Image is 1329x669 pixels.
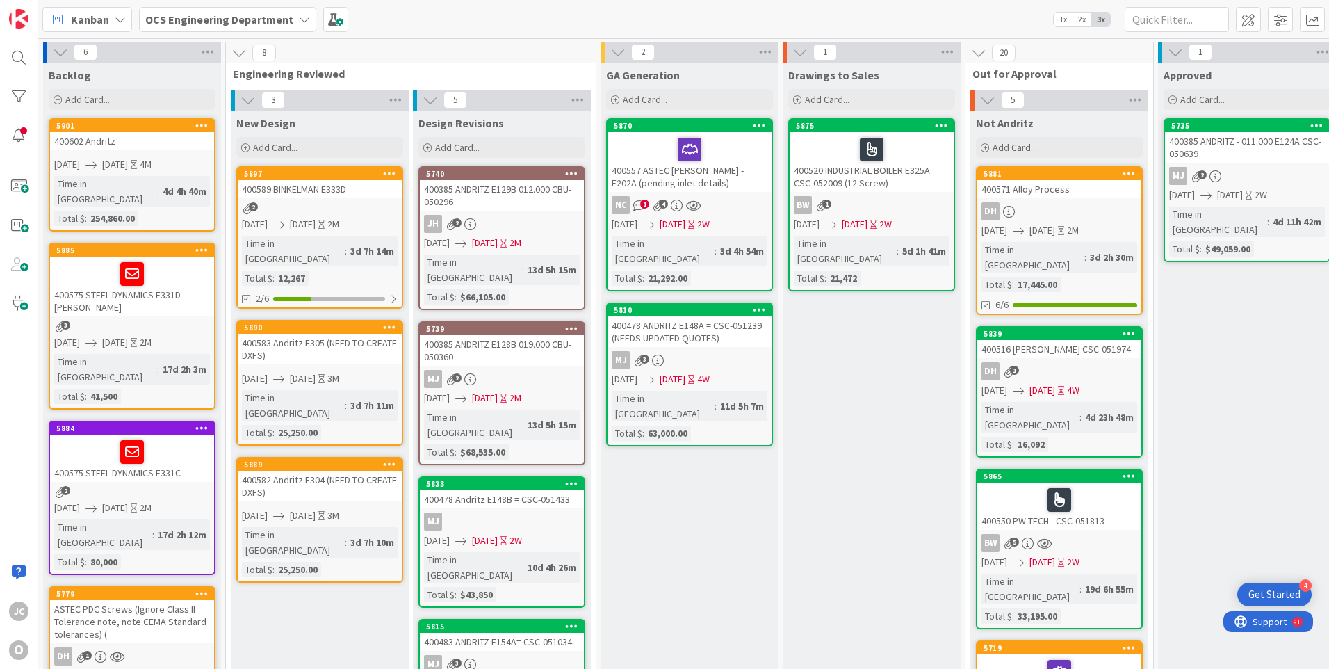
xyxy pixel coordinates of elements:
span: [DATE] [1217,188,1243,202]
span: : [522,560,524,575]
div: 21,292.00 [644,271,691,286]
div: 5881400571 Alloy Process [977,168,1141,198]
span: [DATE] [102,335,128,350]
span: [DATE] [660,372,685,387]
div: 5740400385 ANDRITZ E129B 012.000 CBU- 050296 [420,168,584,211]
div: 17d 2h 12m [154,527,210,542]
div: 5897 [238,168,402,180]
a: 5865400550 PW TECH - CSC-051813BW[DATE][DATE]2WTime in [GEOGRAPHIC_DATA]:19d 6h 55mTotal $:33,195.00 [976,469,1143,629]
div: Time in [GEOGRAPHIC_DATA] [54,354,157,385]
span: : [1012,437,1014,452]
div: 5885400575 STEEL DYNAMICS E331D [PERSON_NAME] [50,244,214,316]
div: $66,105.00 [457,289,509,305]
span: : [345,398,347,413]
span: : [455,289,457,305]
div: 400516 [PERSON_NAME] CSC-051974 [977,340,1141,358]
div: 17,445.00 [1014,277,1061,292]
span: [DATE] [660,217,685,232]
span: Add Card... [253,141,297,154]
div: 400478 Andritz E148B = CSC-051433 [420,490,584,508]
div: 400550 PW TECH - CSC-051813 [977,483,1141,530]
div: Time in [GEOGRAPHIC_DATA] [981,402,1079,433]
div: 33,195.00 [1014,608,1061,624]
span: [DATE] [981,223,1007,238]
div: BW [981,534,1000,552]
span: 2/6 [256,291,269,306]
span: 1 [640,200,649,209]
div: 3d 4h 54m [717,243,767,259]
div: 17d 2h 3m [159,362,210,377]
div: 4W [697,372,710,387]
div: 400583 Andritz E305 (NEED TO CREATE DXFS) [238,334,402,364]
div: Time in [GEOGRAPHIC_DATA] [242,236,345,266]
span: : [1079,410,1082,425]
div: DH [54,647,72,666]
span: [DATE] [102,501,128,515]
span: 5 [1010,538,1019,547]
div: DH [981,362,1000,380]
span: Add Card... [993,141,1037,154]
div: 9+ [70,6,77,17]
div: 5839400516 [PERSON_NAME] CSC-051974 [977,328,1141,358]
span: : [455,587,457,602]
a: 5839400516 [PERSON_NAME] CSC-051974DH[DATE][DATE]4WTime in [GEOGRAPHIC_DATA]:4d 23h 48mTotal $:16... [976,326,1143,458]
div: Total $ [54,389,85,404]
span: Engineering Reviewed [233,67,578,81]
span: : [157,184,159,199]
span: 1 [1189,44,1212,61]
span: : [522,262,524,277]
div: 4 [1299,579,1312,592]
div: 5833 [420,478,584,490]
div: 5875400520 INDUSTRIAL BOILER E325A CSC-052009 (12 Screw) [790,120,954,192]
div: Time in [GEOGRAPHIC_DATA] [981,574,1079,604]
div: 5901400602 Andritz [50,120,214,150]
span: : [522,417,524,433]
span: [DATE] [242,508,268,523]
div: MJ [424,513,442,531]
div: Time in [GEOGRAPHIC_DATA] [54,176,157,207]
div: 5897 [244,169,402,179]
div: 5884 [56,424,214,433]
span: 2 [452,218,462,227]
span: [DATE] [242,371,268,386]
span: : [1084,250,1086,265]
span: [DATE] [472,391,498,405]
span: [DATE] [794,217,820,232]
span: Kanban [71,11,109,28]
div: 3M [327,371,339,386]
span: [DATE] [424,236,450,250]
div: Total $ [612,271,642,286]
span: : [897,243,899,259]
a: 5885400575 STEEL DYNAMICS E331D [PERSON_NAME][DATE][DATE]2MTime in [GEOGRAPHIC_DATA]:17d 2h 3mTot... [49,243,215,410]
span: 6 [74,44,97,61]
div: 5815 [420,620,584,633]
div: 5739400385 ANDRITZ E128B 019.000 CBU- 050360 [420,323,584,366]
span: [DATE] [472,533,498,548]
span: [DATE] [612,372,637,387]
span: : [85,554,87,570]
div: 5865 [984,471,1141,481]
span: : [715,398,717,414]
span: 3x [1091,13,1110,26]
a: 5870400557 ASTEC [PERSON_NAME] - E202A (pending inlet details)NC[DATE][DATE]2WTime in [GEOGRAPHIC... [606,118,773,291]
div: 5901 [56,121,214,131]
div: 400571 Alloy Process [977,180,1141,198]
span: Add Card... [623,93,667,106]
span: 2 [1198,170,1207,179]
div: 16,092 [1014,437,1048,452]
div: 5719 [984,643,1141,653]
div: Time in [GEOGRAPHIC_DATA] [242,527,345,558]
div: 5901 [50,120,214,132]
div: 4d 23h 48m [1082,410,1137,425]
div: 5810 [614,305,772,315]
span: 1 [813,44,837,61]
span: [DATE] [102,157,128,172]
div: 5779ASTEC PDC Screws (Ignore Class II Tolerance note, note CEMA Standard tolerances) ( [50,588,214,643]
div: Total $ [242,425,272,440]
span: 6/6 [995,298,1009,312]
div: 254,860.00 [87,211,138,226]
div: 5779 [50,588,214,600]
div: 400385 ANDRITZ E129B 012.000 CBU- 050296 [420,180,584,211]
div: 5875 [796,121,954,131]
a: 5810400478 ANDRITZ E148A = CSC-051239 (NEEDS UPDATED QUOTES)MJ[DATE][DATE]4WTime in [GEOGRAPHIC_D... [606,303,773,446]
